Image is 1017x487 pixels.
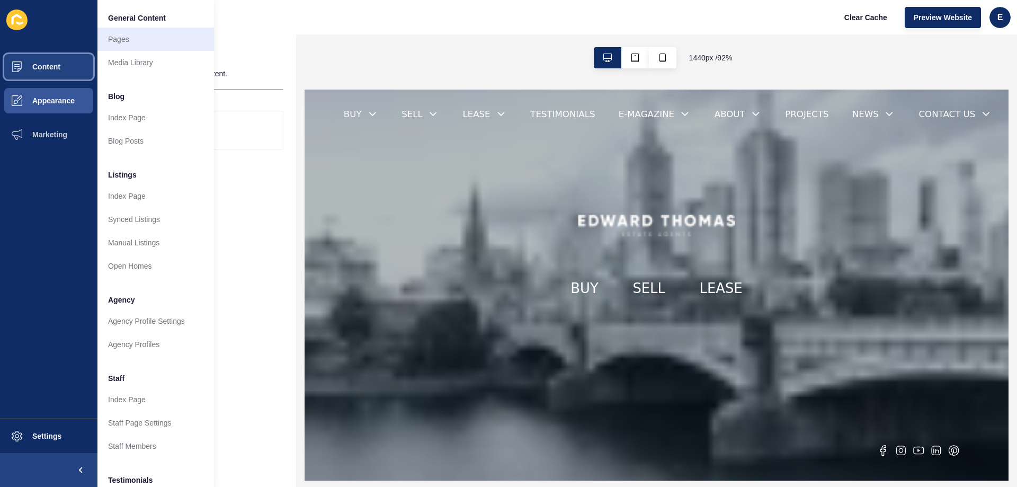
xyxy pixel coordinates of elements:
a: Open Homes [97,254,214,278]
a: BUY [42,20,62,33]
a: SELL [105,20,128,33]
span: Preview Website [914,12,972,23]
a: NEWS [593,20,622,33]
a: PROJECTS [521,20,568,33]
a: Pages [97,28,214,51]
a: Staff Page Settings [97,411,214,435]
a: TESTIMONIALS [245,20,315,33]
a: SELL [355,207,391,224]
span: e [997,12,1003,23]
a: LEASE [428,207,475,224]
span: 1440 px / 92 % [689,52,733,63]
a: Index Page [97,184,214,208]
a: Index Page [97,106,214,129]
a: ABOUT [444,20,477,33]
a: Agency Profile Settings [97,309,214,333]
button: Preview Website [905,7,981,28]
a: E-MAGAZINE [340,20,400,33]
a: LEASE [171,20,201,33]
span: Clear Cache [844,12,887,23]
a: Index Page [97,388,214,411]
span: Blog [108,91,124,102]
span: Agency [108,295,135,305]
a: Agency Profiles [97,333,214,356]
a: Manual Listings [97,231,214,254]
button: Clear Cache [835,7,896,28]
a: Media Library [97,51,214,74]
a: CONTACT US [665,20,727,33]
span: Testimonials [108,475,153,485]
a: Blog Posts [97,129,214,153]
a: Synced Listings [97,208,214,231]
a: BUY [288,207,318,224]
span: General Content [108,13,166,23]
a: Staff Members [97,435,214,458]
span: Staff [108,373,124,384]
span: Listings [108,170,137,180]
img: logo [297,136,466,159]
